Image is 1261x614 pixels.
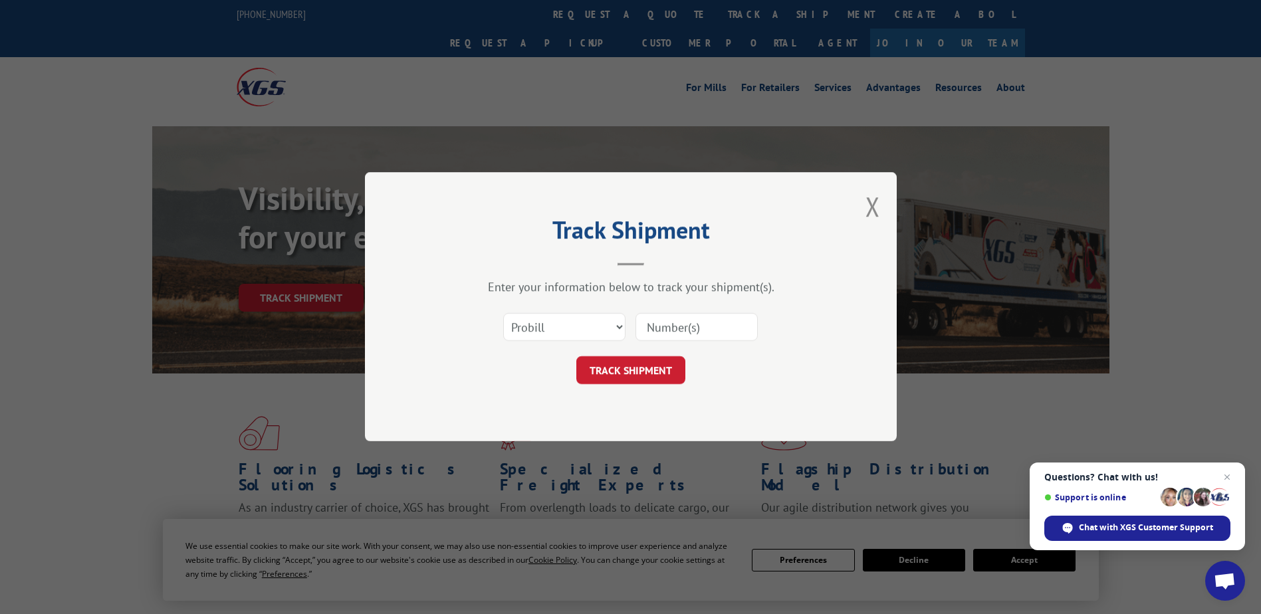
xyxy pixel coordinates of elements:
[1205,561,1245,601] div: Open chat
[1044,472,1230,482] span: Questions? Chat with us!
[1219,469,1235,485] span: Close chat
[865,189,880,224] button: Close modal
[576,357,685,385] button: TRACK SHIPMENT
[1044,516,1230,541] div: Chat with XGS Customer Support
[1079,522,1213,534] span: Chat with XGS Customer Support
[431,280,830,295] div: Enter your information below to track your shipment(s).
[635,314,758,342] input: Number(s)
[1044,492,1156,502] span: Support is online
[431,221,830,246] h2: Track Shipment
